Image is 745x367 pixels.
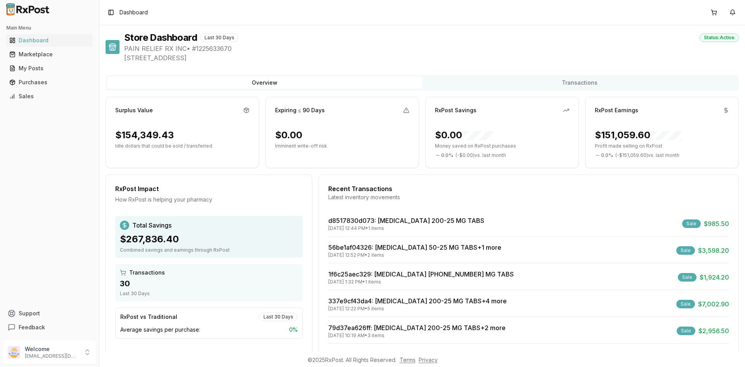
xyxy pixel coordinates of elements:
[124,31,197,44] h1: Store Dashboard
[328,270,514,278] a: 1f6c25aec329: [MEDICAL_DATA] [PHONE_NUMBER] MG TABS
[120,9,148,16] span: Dashboard
[120,326,200,334] span: Average savings per purchase:
[6,75,93,89] a: Purchases
[6,61,93,75] a: My Posts
[595,143,729,149] p: Profit made selling on RxPost
[3,90,96,103] button: Sales
[6,89,93,103] a: Sales
[3,306,96,320] button: Support
[400,357,416,363] a: Terms
[275,129,302,141] div: $0.00
[595,106,638,114] div: RxPost Earnings
[704,219,729,228] span: $985.50
[115,129,174,141] div: $154,349.43
[615,152,679,158] span: ( - $151,059.60 ) vs. last month
[435,106,476,114] div: RxPost Savings
[107,77,422,89] button: Overview
[328,279,514,285] div: [DATE] 1:32 PM • 1 items
[6,25,93,31] h2: Main Menu
[3,48,96,61] button: Marketplace
[115,143,249,149] p: Idle dollars that could be sold / transferred
[200,33,239,42] div: Last 30 Days
[698,326,729,336] span: $2,956.50
[328,252,501,258] div: [DATE] 12:52 PM • 2 items
[328,184,729,193] div: Recent Transactions
[3,320,96,334] button: Feedback
[678,273,696,282] div: Sale
[3,62,96,75] button: My Posts
[328,332,506,339] div: [DATE] 10:19 AM • 3 items
[6,33,93,47] a: Dashboard
[441,152,453,158] span: 0.0 %
[9,78,90,86] div: Purchases
[115,106,153,114] div: Surplus Value
[435,129,493,141] div: $0.00
[677,327,695,335] div: Sale
[124,44,739,53] span: PAIN RELIEF RX INC • # 1225633670
[132,221,172,230] span: Total Savings
[3,3,53,16] img: RxPost Logo
[419,357,438,363] a: Privacy
[3,76,96,89] button: Purchases
[682,219,701,228] div: Sale
[601,152,613,158] span: 0.0 %
[9,37,90,44] div: Dashboard
[120,278,298,289] div: 30
[25,353,79,359] p: [EMAIL_ADDRESS][DOMAIN_NAME]
[129,269,165,277] span: Transactions
[9,92,90,100] div: Sales
[422,77,737,89] button: Transactions
[259,313,298,321] div: Last 30 Days
[328,193,729,201] div: Latest inventory movements
[275,143,409,149] p: Imminent write-off risk
[435,143,569,149] p: Money saved on RxPost purchases
[595,129,681,141] div: $151,059.60
[700,33,739,42] div: Status: Active
[25,345,79,353] p: Welcome
[328,217,484,224] a: d8517830d073: [MEDICAL_DATA] 200-25 MG TABS
[700,273,729,282] span: $1,924.20
[120,313,177,321] div: RxPost vs Traditional
[698,246,729,255] span: $3,598.20
[328,297,507,305] a: 337e9cf43da4: [MEDICAL_DATA] 200-25 MG TABS+4 more
[456,152,506,158] span: ( - $0.00 ) vs. last month
[124,53,739,63] span: [STREET_ADDRESS]
[698,299,729,309] span: $7,002.90
[676,246,695,255] div: Sale
[275,106,325,114] div: Expiring ≤ 90 Days
[6,47,93,61] a: Marketplace
[328,324,506,332] a: 79d37ea626ff: [MEDICAL_DATA] 200-25 MG TABS+2 more
[120,233,298,245] div: $267,836.40
[115,196,303,204] div: How RxPost is helping your pharmacy
[19,324,45,331] span: Feedback
[9,50,90,58] div: Marketplace
[120,9,148,16] nav: breadcrumb
[9,64,90,72] div: My Posts
[3,34,96,47] button: Dashboard
[8,346,20,358] img: User avatar
[328,244,501,251] a: 56be1af04326: [MEDICAL_DATA] 50-25 MG TABS+1 more
[328,225,484,231] div: [DATE] 12:44 PM • 1 items
[120,290,298,297] div: Last 30 Days
[676,300,695,308] div: Sale
[328,306,507,312] div: [DATE] 12:22 PM • 5 items
[120,247,298,253] div: Combined savings and earnings through RxPost
[115,184,303,193] div: RxPost Impact
[289,326,298,334] span: 0 %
